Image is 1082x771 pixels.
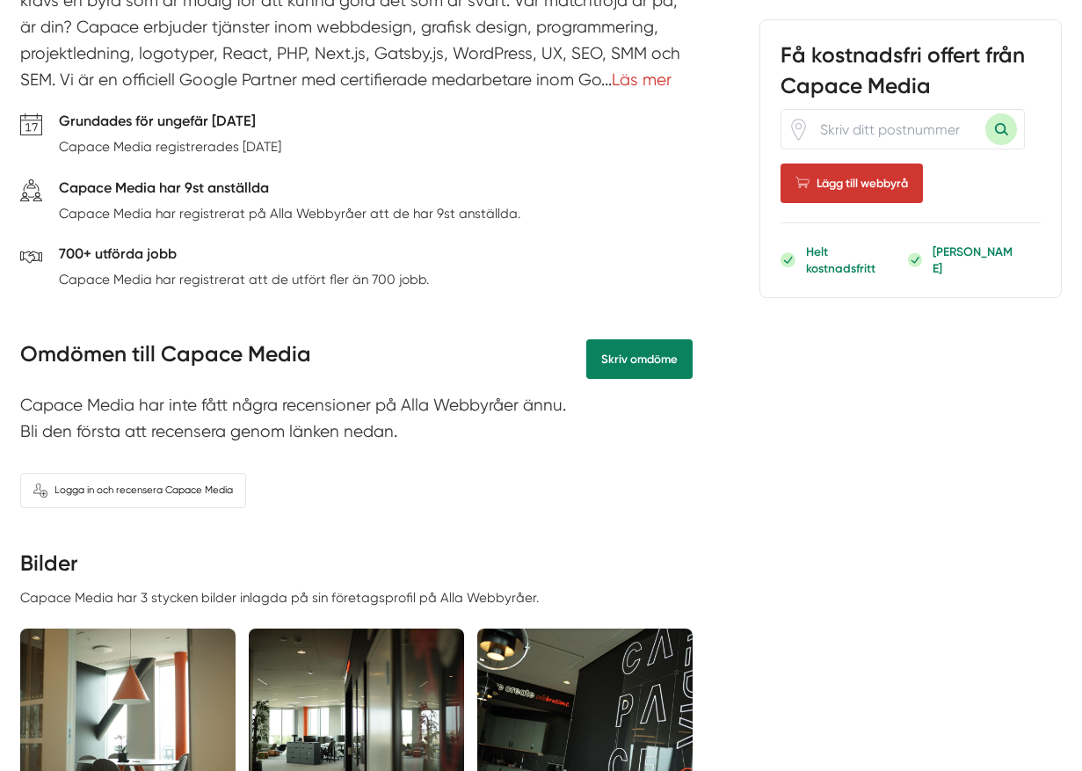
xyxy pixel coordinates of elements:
a: Läs mer [612,70,672,90]
p: Capace Media har registrerat att de utfört fler än 700 jobb. [59,269,429,290]
a: Logga in och recensera Capace Media [20,473,246,508]
h3: Omdömen till Capace Media [20,339,311,378]
: Lägg till webbyrå [781,164,923,203]
span: Klicka för att använda din position. [788,119,810,141]
p: Capace Media har inte fått några recensioner på Alla Webbyråer ännu. Bli den första att recensera... [20,392,693,453]
input: Skriv ditt postnummer [810,111,985,149]
svg: Pin / Karta [788,119,810,141]
a: Skriv omdöme [586,339,693,379]
h5: Grundades för ungefär [DATE] [59,110,281,136]
p: Helt kostnadsfritt [806,244,898,278]
span: Logga in och recensera Capace Media [54,483,233,498]
h5: 700+ utförda jobb [59,243,429,269]
h5: Capace Media har 9st anställda [59,177,520,203]
p: Capace Media registrerades [DATE] [59,136,281,157]
button: Sök med postnummer [985,114,1017,146]
p: Capace Media har 3 stycken bilder inlagda på sin företagsprofil på Alla Webbyråer. [20,587,693,608]
h3: Bilder [20,549,693,587]
p: [PERSON_NAME] [933,244,1015,278]
h3: Få kostnadsfri offert från Capace Media [781,41,1042,110]
p: Capace Media har registrerat på Alla Webbyråer att de har 9st anställda. [59,203,520,224]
